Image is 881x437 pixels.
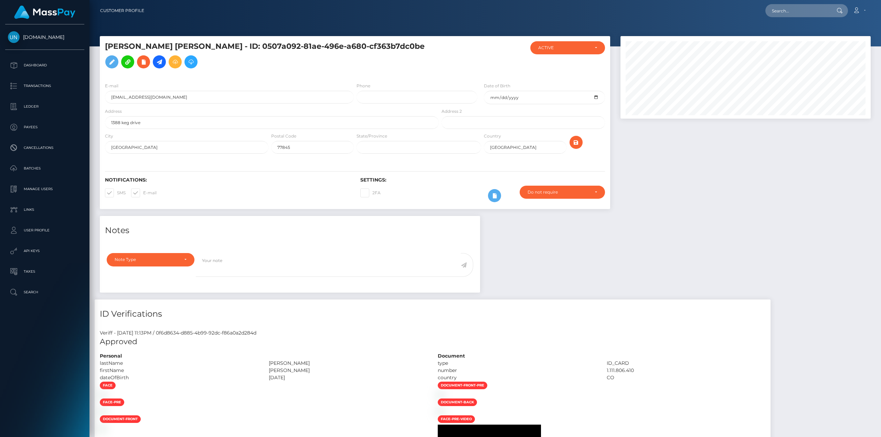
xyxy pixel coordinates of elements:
[528,189,589,195] div: Do not require
[8,246,82,256] p: API Keys
[5,98,84,115] a: Ledger
[8,122,82,132] p: Payees
[438,415,475,423] span: face-pre-video
[100,409,105,414] img: 02acb7b0-f6ef-4378-b97f-deebc458ce1f
[8,143,82,153] p: Cancellations
[360,188,381,197] label: 2FA
[5,201,84,218] a: Links
[100,353,122,359] strong: Personal
[105,83,118,89] label: E-mail
[8,31,20,43] img: Unlockt.me
[5,34,84,40] span: [DOMAIN_NAME]
[8,163,82,174] p: Batches
[100,398,124,406] span: face-pre
[530,41,605,54] button: ACTIVE
[357,83,370,89] label: Phone
[115,257,179,262] div: Note Type
[5,77,84,95] a: Transactions
[357,133,387,139] label: State/Province
[105,177,350,183] h6: Notifications:
[602,367,771,374] div: 1.111.806.410
[5,222,84,239] a: User Profile
[8,205,82,215] p: Links
[100,415,141,423] span: document-front
[538,45,589,51] div: ACTIVE
[100,392,105,397] img: 83f05d1d-8f89-4190-9e97-3b282468ced8
[100,382,116,389] span: face
[8,184,82,194] p: Manage Users
[433,374,602,381] div: country
[95,374,264,381] div: dateOfBirth
[438,382,487,389] span: document-front-pre
[5,119,84,136] a: Payees
[100,308,765,320] h4: ID Verifications
[5,181,84,198] a: Manage Users
[105,188,126,197] label: SMS
[8,101,82,112] p: Ledger
[100,3,144,18] a: Customer Profile
[105,108,122,114] label: Address
[8,225,82,236] p: User Profile
[5,160,84,177] a: Batches
[8,81,82,91] p: Transactions
[765,4,830,17] input: Search...
[153,55,166,68] a: Initiate Payout
[264,367,433,374] div: [PERSON_NAME]
[5,284,84,301] a: Search
[95,329,771,337] div: Veriff - [DATE] 11:13PM / 0f6d8634-d885-4b99-92dc-f86a0a2d284d
[264,360,433,367] div: [PERSON_NAME]
[5,57,84,74] a: Dashboard
[271,133,296,139] label: Postal Code
[442,108,462,114] label: Address 2
[438,353,465,359] strong: Document
[438,398,477,406] span: document-back
[8,287,82,297] p: Search
[100,337,765,347] h5: Approved
[8,60,82,70] p: Dashboard
[264,374,433,381] div: [DATE]
[5,242,84,260] a: API Keys
[5,139,84,156] a: Cancellations
[602,374,771,381] div: CO
[100,426,105,431] img: 317a5b66-6a32-4501-9f7e-07b4c6807ecf
[8,266,82,277] p: Taxes
[602,360,771,367] div: ID_CARD
[95,360,264,367] div: lastName
[438,392,443,397] img: 8a3aa77b-9494-477e-9893-8dc297c70a55
[360,177,605,183] h6: Settings:
[433,367,602,374] div: number
[131,188,157,197] label: E-mail
[107,253,194,266] button: Note Type
[105,41,435,72] h5: [PERSON_NAME] [PERSON_NAME] - ID: 0507a092-81ae-496e-a680-cf363b7dc0be
[14,6,75,19] img: MassPay Logo
[433,360,602,367] div: type
[5,263,84,280] a: Taxes
[105,225,475,237] h4: Notes
[484,83,510,89] label: Date of Birth
[95,367,264,374] div: firstName
[105,133,113,139] label: City
[438,409,443,414] img: fa03f6d5-3772-4cf6-94d7-756b185db064
[484,133,501,139] label: Country
[520,186,605,199] button: Do not require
